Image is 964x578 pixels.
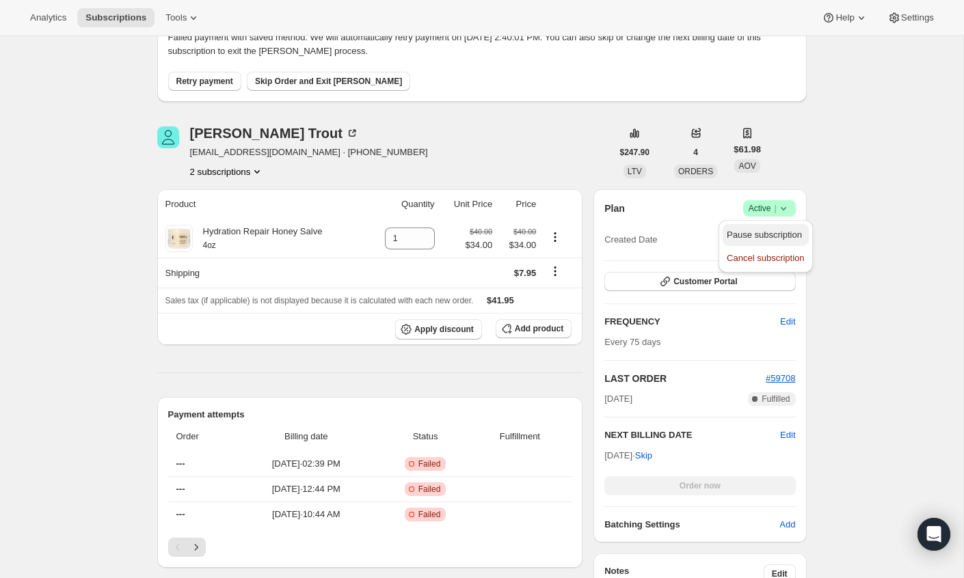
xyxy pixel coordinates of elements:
[190,165,265,178] button: Product actions
[165,296,474,305] span: Sales tax (if applicable) is not displayed because it is calculated with each new order.
[604,372,766,385] h2: LAST ORDER
[395,319,482,340] button: Apply discount
[513,228,536,236] small: $40.00
[470,228,492,236] small: $40.00
[693,147,698,158] span: 4
[766,372,795,385] button: #59708
[604,272,795,291] button: Customer Portal
[414,324,474,335] span: Apply discount
[678,167,713,176] span: ORDERS
[255,76,402,87] span: Skip Order and Exit [PERSON_NAME]
[165,225,193,252] img: product img
[77,8,155,27] button: Subscriptions
[673,276,737,287] span: Customer Portal
[439,189,497,219] th: Unit Price
[762,394,790,404] span: Fulfilled
[734,143,761,156] span: $61.98
[366,189,438,219] th: Quantity
[176,509,185,519] span: ---
[238,482,375,496] span: [DATE] · 12:44 PM
[780,315,795,329] span: Edit
[780,428,795,442] button: Edit
[635,449,652,463] span: Skip
[627,445,660,467] button: Skip
[85,12,146,23] span: Subscriptions
[604,392,632,406] span: [DATE]
[30,12,66,23] span: Analytics
[879,8,942,27] button: Settings
[604,315,780,329] h2: FREQUENCY
[168,422,235,452] th: Order
[723,247,808,269] button: Cancel subscription
[604,202,625,215] h2: Plan
[514,268,537,278] span: $7.95
[157,126,179,148] span: Roberta Trout
[901,12,934,23] span: Settings
[772,311,803,333] button: Edit
[723,224,808,246] button: Pause subscription
[383,430,468,443] span: Status
[604,518,779,532] h6: Batching Settings
[176,484,185,494] span: ---
[157,189,367,219] th: Product
[487,295,514,305] span: $41.95
[738,161,755,171] span: AOV
[176,76,233,87] span: Retry payment
[168,538,572,557] nav: Pagination
[187,538,206,557] button: Next
[157,258,367,288] th: Shipping
[238,430,375,443] span: Billing date
[628,167,642,176] span: LTV
[544,230,566,245] button: Product actions
[190,126,359,140] div: [PERSON_NAME] Trout
[814,8,876,27] button: Help
[165,12,187,23] span: Tools
[500,238,536,252] span: $34.00
[779,518,795,532] span: Add
[774,203,776,214] span: |
[168,72,241,91] button: Retry payment
[477,430,564,443] span: Fulfillment
[203,240,216,250] small: 4oz
[918,518,950,551] div: Open Intercom Messenger
[176,458,185,469] span: ---
[515,323,563,334] span: Add product
[238,457,375,471] span: [DATE] · 02:39 PM
[604,450,652,460] span: [DATE] ·
[418,458,441,469] span: Failed
[727,253,804,263] span: Cancel subscription
[418,509,441,520] span: Failed
[766,373,795,383] a: #59708
[685,143,706,162] button: 4
[612,143,658,162] button: $247.90
[496,319,572,338] button: Add product
[22,8,75,27] button: Analytics
[620,147,650,158] span: $247.90
[544,264,566,279] button: Shipping actions
[727,230,802,240] span: Pause subscription
[749,202,790,215] span: Active
[604,337,660,347] span: Every 75 days
[168,408,572,422] h2: Payment attempts
[835,12,854,23] span: Help
[168,31,796,58] p: Failed payment with saved method. We will automatically retry payment on [DATE] 2:40:01 PM. You c...
[604,233,657,247] span: Created Date
[190,146,428,159] span: [EMAIL_ADDRESS][DOMAIN_NAME] · [PHONE_NUMBER]
[418,484,441,495] span: Failed
[247,72,410,91] button: Skip Order and Exit [PERSON_NAME]
[771,514,803,536] button: Add
[157,8,209,27] button: Tools
[193,225,323,252] div: Hydration Repair Honey Salve
[238,508,375,521] span: [DATE] · 10:44 AM
[604,428,780,442] h2: NEXT BILLING DATE
[496,189,540,219] th: Price
[465,238,492,252] span: $34.00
